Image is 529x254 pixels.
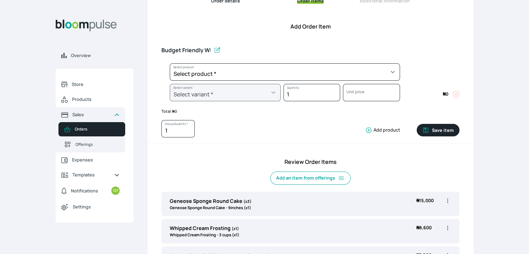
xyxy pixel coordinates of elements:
[111,186,120,195] small: 127
[56,182,125,199] a: Notifications127
[170,232,239,238] p: Whipped Cream Frosting - 3 cups (x1)
[56,167,125,182] a: Templates
[416,197,419,204] span: ₦
[362,127,400,134] button: Add product
[58,122,125,136] a: Orders
[72,96,120,103] span: Products
[56,92,125,107] a: Products
[416,197,434,204] span: 15,000
[72,172,109,178] span: Templates
[147,22,473,31] h4: Add Order Item
[170,205,251,211] p: Geneose Sponge Round Cake - 9inches (x1)
[416,224,419,231] span: ₦
[71,52,128,59] span: Overview
[56,152,125,167] a: Expenses
[443,91,448,97] span: 0
[172,109,177,114] span: 0
[161,109,459,114] p: Total:
[417,124,459,136] button: Save item
[243,199,251,204] span: (x3)
[232,226,239,231] span: (x1)
[72,111,109,118] span: Sales
[161,43,211,58] input: Untitled group *
[56,19,117,31] img: Bloom Logo
[416,224,432,231] span: 8,600
[72,157,120,163] span: Expenses
[75,142,120,148] span: Offerings
[56,48,134,63] a: Overview
[161,158,459,166] h4: Review Order Items
[73,204,120,210] span: Settings
[75,126,120,132] span: Orders
[58,136,125,152] a: Offerings
[172,109,175,114] span: ₦
[170,224,239,232] p: Whipped Cream Frosting
[72,81,120,88] span: Store
[443,91,446,97] span: ₦
[270,172,351,185] button: Add an item from offerings
[170,197,251,205] p: Geneose Sponge Round Cake
[71,188,98,194] span: Notifications
[56,199,125,214] a: Settings
[56,77,125,92] a: Store
[56,107,125,122] a: Sales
